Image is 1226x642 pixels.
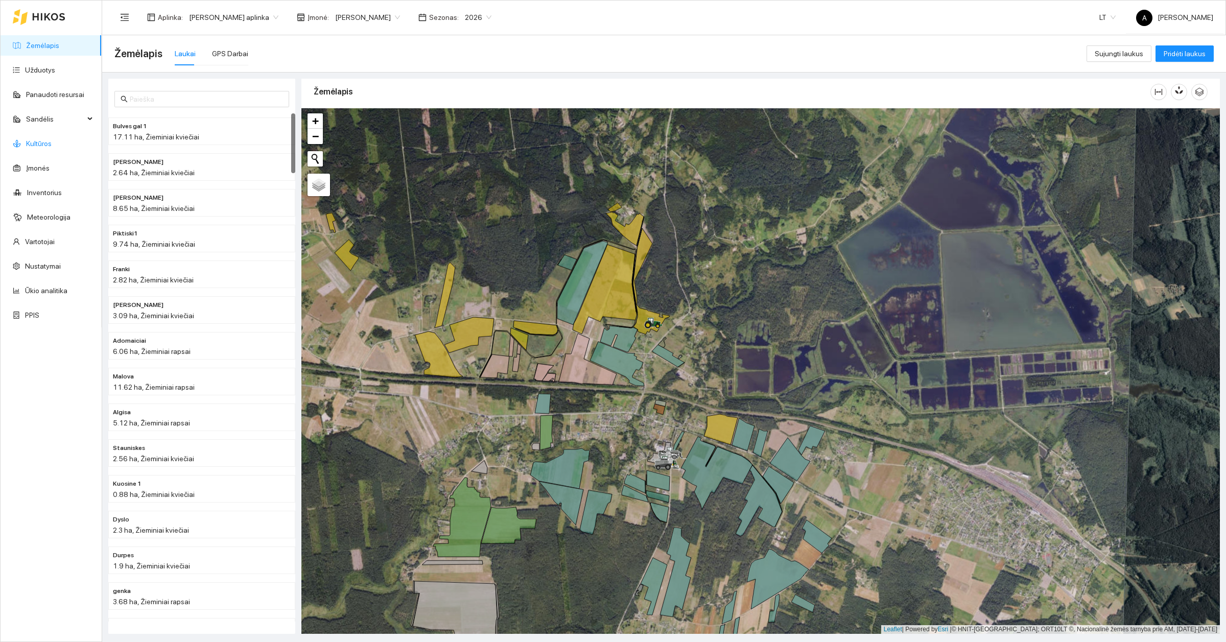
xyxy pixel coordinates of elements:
[113,443,145,453] span: Stauniskes
[113,240,195,248] span: 9.74 ha, Žieminiai kviečiai
[26,109,84,129] span: Sandėlis
[158,12,183,23] span: Aplinka :
[113,490,195,498] span: 0.88 ha, Žieminiai kviečiai
[113,336,146,346] span: Adomaiciai
[130,93,283,105] input: Paieška
[113,586,131,596] span: genka
[312,130,319,142] span: −
[113,312,194,320] span: 3.09 ha, Žieminiai kviečiai
[113,419,190,427] span: 5.12 ha, Žieminiai rapsai
[113,515,129,525] span: Dyslo
[27,213,70,221] a: Meteorologija
[308,12,329,23] span: Įmonė :
[113,372,134,382] span: Malova
[113,122,147,131] span: Bulves gal 1
[113,526,189,534] span: 2.3 ha, Žieminiai kviečiai
[297,13,305,21] span: shop
[113,229,138,239] span: Piktiski1
[212,48,248,59] div: GPS Darbai
[1164,48,1206,59] span: Pridėti laukus
[1087,50,1151,58] a: Sujungti laukus
[147,13,155,21] span: layout
[950,626,952,633] span: |
[1087,45,1151,62] button: Sujungti laukus
[120,13,129,22] span: menu-fold
[1099,10,1116,25] span: LT
[1142,10,1147,26] span: A
[113,551,134,560] span: Durpes
[25,66,55,74] a: Užduotys
[113,204,195,212] span: 8.65 ha, Žieminiai kviečiai
[113,265,130,274] span: Franki
[114,7,135,28] button: menu-fold
[26,41,59,50] a: Žemėlapis
[25,311,39,319] a: PPIS
[113,383,195,391] span: 11.62 ha, Žieminiai rapsai
[308,151,323,167] button: Initiate a new search
[26,90,84,99] a: Panaudoti resursai
[1150,84,1167,100] button: column-width
[113,169,195,177] span: 2.64 ha, Žieminiai kviečiai
[113,157,163,167] span: Franki krapal
[113,562,190,570] span: 1.9 ha, Žieminiai kviečiai
[25,262,61,270] a: Nustatymai
[314,77,1150,106] div: Žemėlapis
[113,276,194,284] span: 2.82 ha, Žieminiai kviečiai
[465,10,491,25] span: 2026
[121,96,128,103] span: search
[884,626,902,633] a: Leaflet
[26,164,50,172] a: Įmonės
[308,113,323,129] a: Zoom in
[113,479,142,489] span: Kuosine 1
[312,114,319,127] span: +
[26,139,52,148] a: Kultūros
[429,12,459,23] span: Sezonas :
[1136,13,1213,21] span: [PERSON_NAME]
[113,193,163,203] span: Konstantino nuoma
[189,10,278,25] span: Jerzy Gvozdovicz aplinka
[1156,50,1214,58] a: Pridėti laukus
[881,625,1220,634] div: | Powered by © HNIT-[GEOGRAPHIC_DATA]; ORT10LT ©, Nacionalinė žemės tarnyba prie AM, [DATE]-[DATE]
[114,45,162,62] span: Žemėlapis
[113,598,190,606] span: 3.68 ha, Žieminiai rapsai
[113,408,131,417] span: Algisa
[113,455,194,463] span: 2.56 ha, Žieminiai kviečiai
[113,347,191,355] span: 6.06 ha, Žieminiai rapsai
[25,287,67,295] a: Ūkio analitika
[25,237,55,246] a: Vartotojai
[1095,48,1143,59] span: Sujungti laukus
[938,626,949,633] a: Esri
[113,300,163,310] span: Ričardo
[308,174,330,196] a: Layers
[1156,45,1214,62] button: Pridėti laukus
[175,48,196,59] div: Laukai
[1151,88,1166,96] span: column-width
[113,133,199,141] span: 17.11 ha, Žieminiai kviečiai
[418,13,427,21] span: calendar
[308,129,323,144] a: Zoom out
[27,188,62,197] a: Inventorius
[335,10,400,25] span: Jerzy Gvozdovič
